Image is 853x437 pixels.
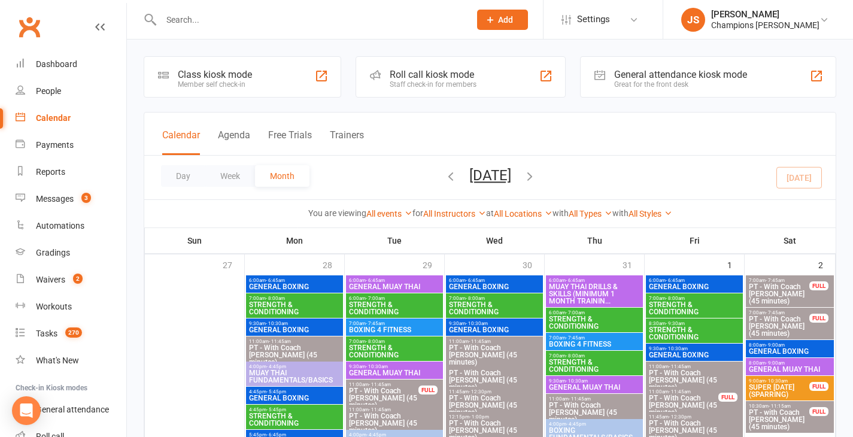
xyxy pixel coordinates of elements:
input: Search... [157,11,462,28]
button: Add [477,10,528,30]
div: 1 [727,254,744,274]
div: What's New [36,356,79,365]
span: 12:15pm [448,414,541,420]
span: 6:00am [648,278,740,283]
th: Wed [445,228,545,253]
span: 9:30am [548,378,640,384]
span: STRENGTH & CONDITIONING [248,301,341,315]
span: 8:00am [748,360,831,366]
span: GENERAL BOXING [248,283,341,290]
span: 7:00am [648,296,740,301]
div: General attendance [36,405,109,414]
span: GENERAL BOXING [748,348,831,355]
span: STRENGTH & CONDITIONING [348,344,441,359]
div: FULL [809,407,828,416]
button: Day [161,165,205,187]
span: - 8:00am [566,353,585,359]
span: GENERAL BOXING [248,394,341,402]
div: 27 [223,254,244,274]
strong: for [412,208,423,218]
a: Tasks 270 [16,320,126,347]
div: FULL [809,314,828,323]
span: - 5:45pm [266,389,286,394]
button: Free Trials [268,129,312,155]
div: FULL [809,382,828,391]
button: Calendar [162,129,200,155]
span: - 11:45am [669,389,691,394]
span: STRENGTH & CONDITIONING [448,301,541,315]
span: MUAY THAI FUNDAMENTALS/BASICS [248,369,341,384]
span: - 7:45am [566,335,585,341]
span: PT - With Coach [PERSON_NAME] (45 minutes) [348,412,441,434]
span: 9:00am [748,378,810,384]
a: Waivers 2 [16,266,126,293]
span: - 11:45am [369,382,391,387]
div: Calendar [36,113,71,123]
span: 6:00am [348,278,441,283]
span: 270 [65,327,82,338]
span: 8:00am [748,342,831,348]
div: People [36,86,61,96]
span: 4:45pm [248,389,341,394]
span: - 10:30am [366,364,388,369]
span: - 9:00am [766,360,785,366]
span: PT - With Coach [PERSON_NAME] (45 minutes) [548,402,640,423]
span: 9:30am [448,321,541,326]
div: Gradings [36,248,70,257]
a: All Locations [494,209,553,218]
span: 11:00am [448,339,541,344]
span: 6:00am [348,296,441,301]
span: 7:00am [448,296,541,301]
span: - 7:00am [366,296,385,301]
span: 6:00am [448,278,541,283]
span: 6:00am [248,278,341,283]
span: 9:30am [348,364,441,369]
strong: You are viewing [308,208,366,218]
div: JS [681,8,705,32]
div: Member self check-in [178,80,252,89]
span: PT - With Coach [PERSON_NAME] (45 minutes) [448,344,541,366]
span: PT - With Coach [PERSON_NAME] (45 minutes) [248,344,341,366]
span: - 6:45am [566,278,585,283]
span: 4:45pm [248,407,341,412]
a: Gradings [16,239,126,266]
span: - 8:00am [266,296,285,301]
div: Payments [36,140,74,150]
div: General attendance kiosk mode [614,69,747,80]
span: 4:00pm [548,421,640,427]
span: - 12:30pm [669,414,691,420]
span: 10:30am [748,403,810,409]
span: 7:00am [748,278,810,283]
span: - 11:45am [669,364,691,369]
span: STRENGTH & CONDITIONING [548,315,640,330]
span: - 6:45am [666,278,685,283]
span: 8:30am [648,321,740,326]
span: PT - With Coach [PERSON_NAME] (45 minutes) [648,369,740,391]
div: Tasks [36,329,57,338]
div: FULL [718,393,737,402]
span: - 7:45am [366,321,385,326]
span: STRENGTH & CONDITIONING [648,326,740,341]
a: All Types [569,209,612,218]
span: 7:00am [548,335,640,341]
a: People [16,78,126,105]
span: STRENGTH & CONDITIONING [248,412,341,427]
div: Great for the front desk [614,80,747,89]
div: Dashboard [36,59,77,69]
a: Calendar [16,105,126,132]
span: - 10:30am [666,346,688,351]
span: Settings [577,6,610,33]
span: 2 [73,274,83,284]
a: All Instructors [423,209,486,218]
div: 29 [423,254,444,274]
div: FULL [418,386,438,394]
a: Clubworx [14,12,44,42]
span: - 8:00am [666,296,685,301]
a: All Styles [629,209,672,218]
th: Sun [145,228,245,253]
div: 30 [523,254,544,274]
button: Trainers [330,129,364,155]
a: Automations [16,213,126,239]
span: 7:00am [748,310,810,315]
span: 11:00am [648,389,719,394]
